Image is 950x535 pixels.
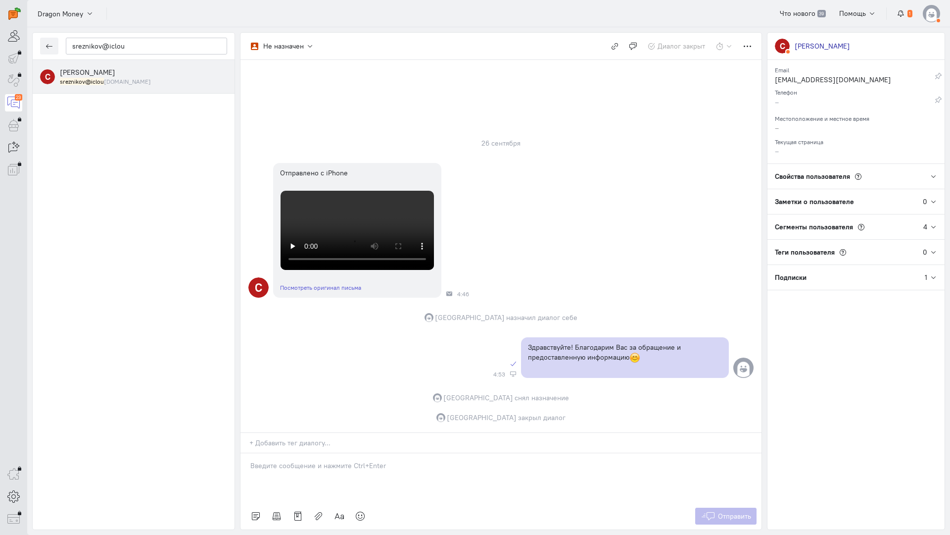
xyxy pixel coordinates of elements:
button: Отправить [695,508,757,525]
a: 23 [5,94,22,111]
div: [PERSON_NAME] [795,41,850,51]
div: Отправлено с iPhone [280,168,434,178]
div: Веб-панель [510,371,516,377]
div: Местоположение и местное время [775,112,937,123]
span: [GEOGRAPHIC_DATA] [435,313,505,322]
a: Что нового 39 [774,5,831,22]
div: – [775,97,935,109]
span: назначил диалог себе [506,313,577,322]
div: 23 [15,94,22,101]
span: Что нового [780,9,815,18]
text: С [255,280,262,294]
span: 1 [907,10,912,18]
span: Теги пользователя [775,248,835,257]
div: Подписки [767,265,925,290]
img: carrot-quest.svg [8,7,21,20]
button: Dragon Money [32,4,99,22]
div: 0 [923,197,927,207]
span: 39 [817,10,826,18]
small: sreznikov@icloud.com [60,77,151,86]
span: – [775,147,779,156]
span: Отправить [718,512,751,521]
div: 4 [923,222,927,232]
span: Свойства пользователя [775,172,850,181]
div: Почта [446,291,452,297]
span: 4:53 [493,371,505,378]
button: 1 [892,5,918,22]
button: Не назначен [245,38,319,54]
mark: sreznikov@iclou [60,78,104,85]
div: 1 [925,272,927,282]
input: Поиск по имени, почте, телефону [66,38,227,54]
div: 0 [923,247,927,257]
button: Диалог закрыт [642,38,711,54]
text: С [780,41,785,51]
span: Dragon Money [38,9,83,19]
small: Email [775,64,789,74]
span: Диалог закрыт [658,42,705,51]
span: [GEOGRAPHIC_DATA] [443,393,513,403]
small: Телефон [775,86,797,96]
div: 26 сентября [476,136,525,150]
a: Посмотреть оригинал письма [280,284,361,291]
div: Не назначен [263,41,304,51]
span: [GEOGRAPHIC_DATA] [447,413,517,423]
div: [EMAIL_ADDRESS][DOMAIN_NAME] [775,75,935,87]
span: Помощь [839,9,866,18]
span: снял назначение [515,393,569,403]
text: С [45,71,50,82]
div: Заметки о пользователе [767,189,923,214]
span: :blush: [629,352,640,363]
p: Здравствуйте! Благодарим Вас за обращение и предоставленную информацию [528,342,722,364]
span: 4:46 [457,291,469,298]
span: Сергей Резников [60,68,115,77]
span: закрыл диалог [518,413,566,423]
span: – [775,123,779,132]
span: Сегменты пользователя [775,222,853,231]
button: Помощь [834,5,882,22]
img: default-v4.png [923,5,940,22]
div: Текущая страница [775,135,937,146]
